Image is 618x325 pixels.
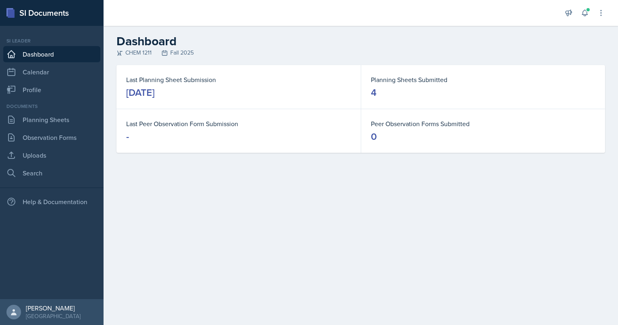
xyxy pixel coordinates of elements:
[371,130,377,143] div: 0
[3,64,100,80] a: Calendar
[26,304,80,312] div: [PERSON_NAME]
[371,75,595,84] dt: Planning Sheets Submitted
[126,86,154,99] div: [DATE]
[371,86,377,99] div: 4
[126,75,351,84] dt: Last Planning Sheet Submission
[3,37,100,44] div: Si leader
[116,49,605,57] div: CHEM 1211 Fall 2025
[126,119,351,129] dt: Last Peer Observation Form Submission
[116,34,605,49] h2: Dashboard
[126,130,129,143] div: -
[3,129,100,146] a: Observation Forms
[371,119,595,129] dt: Peer Observation Forms Submitted
[3,147,100,163] a: Uploads
[3,112,100,128] a: Planning Sheets
[3,165,100,181] a: Search
[3,82,100,98] a: Profile
[26,312,80,320] div: [GEOGRAPHIC_DATA]
[3,46,100,62] a: Dashboard
[3,103,100,110] div: Documents
[3,194,100,210] div: Help & Documentation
